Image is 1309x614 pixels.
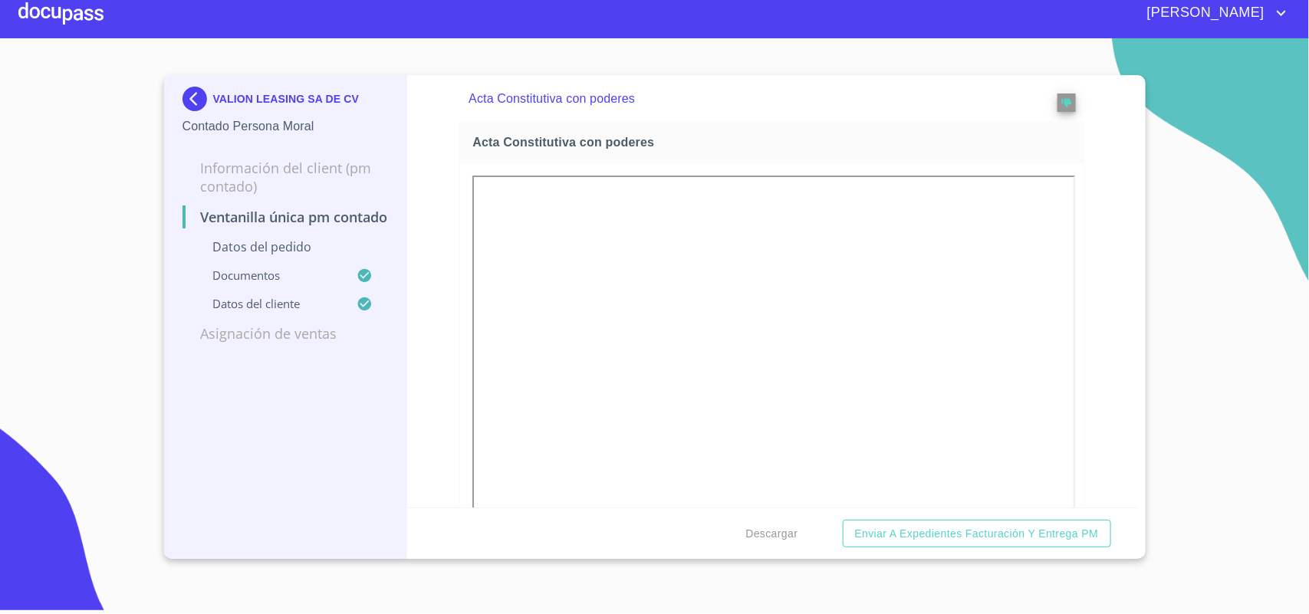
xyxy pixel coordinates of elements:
[1136,1,1291,25] button: account of current user
[1057,94,1076,112] button: reject
[469,90,1015,108] p: Acta Constitutiva con poderes
[739,520,804,548] button: Descargar
[472,176,1075,588] iframe: Acta Constitutiva con poderes
[855,524,1099,543] span: Enviar a Expedientes Facturación y Entrega PM
[183,268,357,283] p: Documentos
[183,159,389,195] p: Información del Client (PM contado)
[183,117,389,136] p: Contado Persona Moral
[183,87,389,117] div: VALION LEASING SA DE CV
[1136,1,1272,25] span: [PERSON_NAME]
[183,87,213,111] img: Docupass spot blue
[745,524,798,543] span: Descargar
[183,324,389,343] p: Asignación de Ventas
[183,238,389,255] p: Datos del pedido
[183,296,357,311] p: Datos del cliente
[843,520,1111,548] button: Enviar a Expedientes Facturación y Entrega PM
[183,208,389,226] p: Ventanilla única PM contado
[213,93,359,105] p: VALION LEASING SA DE CV
[472,134,1078,150] span: Acta Constitutiva con poderes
